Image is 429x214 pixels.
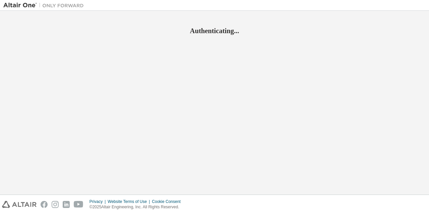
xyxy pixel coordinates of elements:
[89,199,108,204] div: Privacy
[2,201,37,208] img: altair_logo.svg
[52,201,59,208] img: instagram.svg
[41,201,48,208] img: facebook.svg
[74,201,83,208] img: youtube.svg
[3,26,426,35] h2: Authenticating...
[152,199,184,204] div: Cookie Consent
[89,204,185,210] p: © 2025 Altair Engineering, Inc. All Rights Reserved.
[63,201,70,208] img: linkedin.svg
[3,2,87,9] img: Altair One
[108,199,152,204] div: Website Terms of Use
